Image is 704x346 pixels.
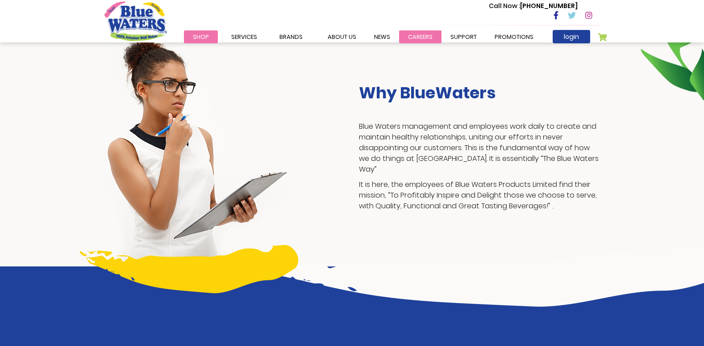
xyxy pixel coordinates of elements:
p: Blue Waters management and employees work daily to create and maintain healthy relationships, uni... [359,121,600,175]
img: career-intro-art.png [229,248,704,307]
img: career-girl-image.png [104,33,289,266]
a: store logo [104,1,167,41]
img: career-yellow-bar.png [80,245,298,293]
p: It is here, the employees of Blue Waters Products Limited find their mission, “To Profitably Insp... [359,179,600,211]
a: Promotions [486,30,542,43]
a: support [442,30,486,43]
span: Brands [279,33,303,41]
span: Services [231,33,257,41]
a: News [365,30,399,43]
h3: Why BlueWaters [359,83,600,102]
p: [PHONE_NUMBER] [489,1,578,11]
a: about us [319,30,365,43]
span: Shop [193,33,209,41]
a: careers [399,30,442,43]
a: login [553,30,590,43]
span: Call Now : [489,1,520,10]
